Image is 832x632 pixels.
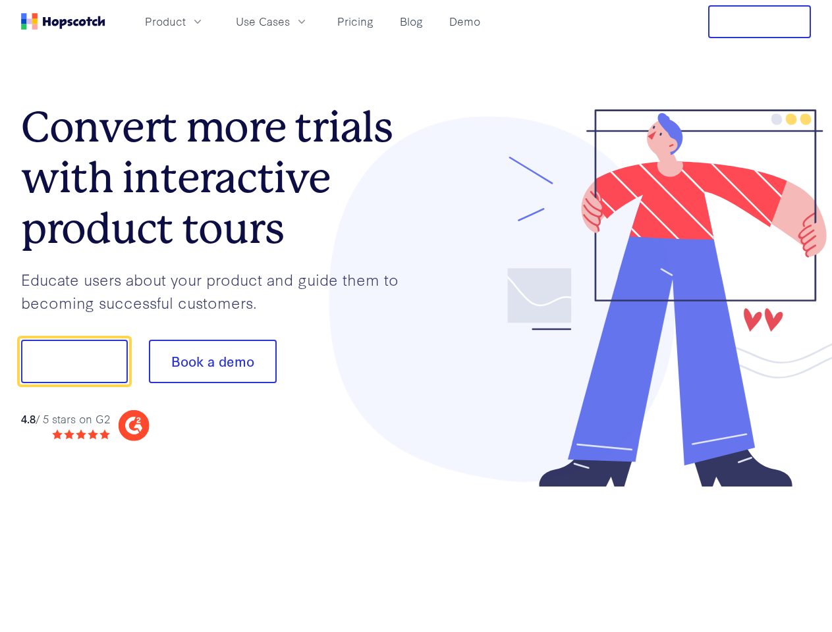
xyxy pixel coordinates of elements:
button: Product [137,11,212,32]
p: Educate users about your product and guide them to becoming successful customers. [21,268,416,313]
button: Book a demo [149,340,277,383]
a: Pricing [332,11,379,32]
button: Use Cases [228,11,316,32]
a: Blog [395,11,428,32]
button: Show me! [21,340,128,383]
span: Product [145,13,186,30]
button: Free Trial [708,5,811,38]
span: Use Cases [236,13,290,30]
a: Home [21,13,105,30]
strong: 4.8 [21,411,36,426]
div: / 5 stars on G2 [21,411,110,427]
h1: Convert more trials with interactive product tours [21,102,416,253]
a: Demo [444,11,485,32]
